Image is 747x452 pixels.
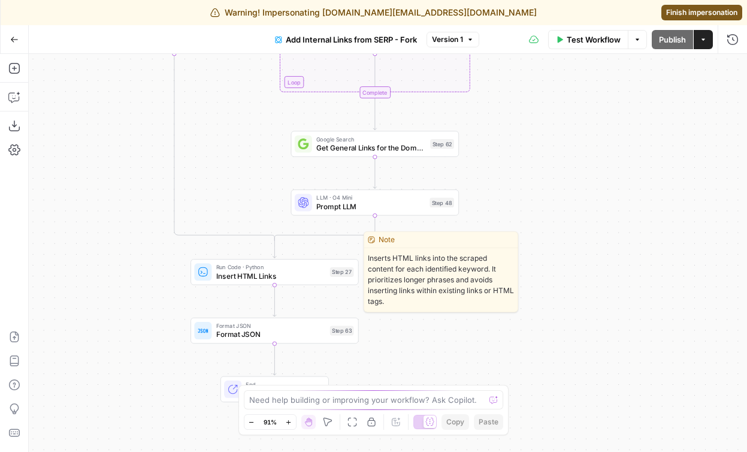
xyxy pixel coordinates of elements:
[316,194,425,202] span: LLM · O4 Mini
[216,321,326,330] span: Format JSON
[273,343,276,375] g: Edge from step_63 to end
[661,5,742,20] a: Finish impersonation
[330,267,354,277] div: Step 27
[174,54,274,240] g: Edge from step_39 to step_43-conditional-end
[190,259,359,285] div: Run Code · PythonInsert HTML LinksStep 27
[216,263,326,271] span: Run Code · Python
[441,414,469,430] button: Copy
[264,417,277,427] span: 91%
[216,329,326,340] span: Format JSON
[268,30,424,49] button: Add Internal Links from SERP - Fork
[364,232,518,248] div: Note
[291,131,459,156] div: Google SearchGet General Links for the DomainStep 62
[316,142,426,153] span: Get General Links for the Domain
[373,98,376,130] g: Edge from step_45-iteration-end to step_62
[316,135,426,143] span: Google Search
[274,216,374,241] g: Edge from step_48 to step_43-conditional-end
[567,34,621,46] span: Test Workflow
[652,30,693,49] button: Publish
[474,414,503,430] button: Paste
[291,86,459,98] div: Complete
[273,238,276,258] g: Edge from step_43-conditional-end to step_27
[446,417,464,427] span: Copy
[291,189,459,215] div: LLM · O4 MiniPrompt LLMStep 48
[427,32,479,47] button: Version 1
[432,34,463,45] span: Version 1
[666,7,737,18] span: Finish impersonation
[190,376,359,402] div: EndOutput
[359,86,391,98] div: Complete
[216,270,326,281] span: Insert HTML Links
[246,380,319,388] span: End
[659,34,686,46] span: Publish
[430,139,454,149] div: Step 62
[548,30,628,49] button: Test Workflow
[330,326,354,335] div: Step 63
[479,417,498,427] span: Paste
[210,7,537,19] div: Warning! Impersonating [DOMAIN_NAME][EMAIL_ADDRESS][DOMAIN_NAME]
[316,201,425,212] span: Prompt LLM
[430,198,454,207] div: Step 48
[373,157,376,189] g: Edge from step_62 to step_48
[364,248,518,312] span: Inserts HTML links into the scraped content for each identified keyword. It prioritizes longer ph...
[190,318,359,343] div: Format JSONFormat JSONStep 63
[273,285,276,317] g: Edge from step_27 to step_63
[286,34,417,46] span: Add Internal Links from SERP - Fork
